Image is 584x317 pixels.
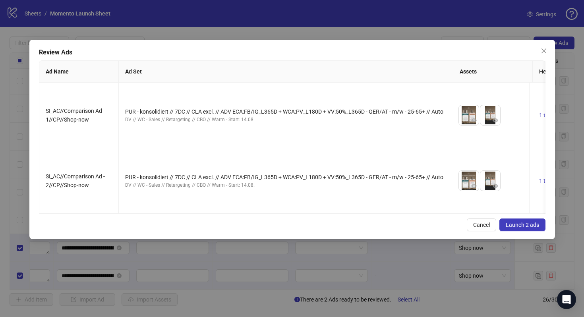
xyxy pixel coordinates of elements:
[459,105,479,125] img: Asset 1
[539,178,556,184] span: 1 texts
[480,171,500,191] img: Asset 2
[46,108,105,123] span: SI_AC//Comparison Ad - 1//CP//Shop-now
[467,218,496,231] button: Cancel
[125,182,443,189] div: DV // WC - Sales // Retargeting // CBO // Warm - Start: 14.08.
[471,183,477,189] span: eye
[506,222,539,228] span: Launch 2 ads
[557,290,576,309] div: Open Intercom Messenger
[480,105,500,125] img: Asset 2
[538,44,550,57] button: Close
[493,118,498,123] span: eye
[46,173,105,188] span: SI_AC//Comparison Ad - 2//CP//Shop-now
[39,61,119,83] th: Ad Name
[125,173,443,182] div: PUR - konsolidiert // 7DC // CLA excl. // ADV ECA:FB/IG_L365D + WCA:PV_L180D + VV:50%_L365D - GER...
[491,181,500,191] button: Preview
[536,110,559,120] button: 1 texts
[39,48,545,57] div: Review Ads
[491,116,500,125] button: Preview
[459,171,479,191] img: Asset 1
[541,48,547,54] span: close
[125,107,443,116] div: PUR - konsolidiert // 7DC // CLA excl. // ADV ECA:FB/IG_L365D + WCA:PV_L180D + VV:50%_L365D - GER...
[473,222,490,228] span: Cancel
[471,118,477,123] span: eye
[469,181,479,191] button: Preview
[499,218,545,231] button: Launch 2 ads
[469,116,479,125] button: Preview
[125,116,443,124] div: DV // WC - Sales // Retargeting // CBO // Warm - Start: 14.08.
[536,176,559,186] button: 1 texts
[493,183,498,189] span: eye
[539,112,556,118] span: 1 texts
[119,61,453,83] th: Ad Set
[453,61,532,83] th: Assets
